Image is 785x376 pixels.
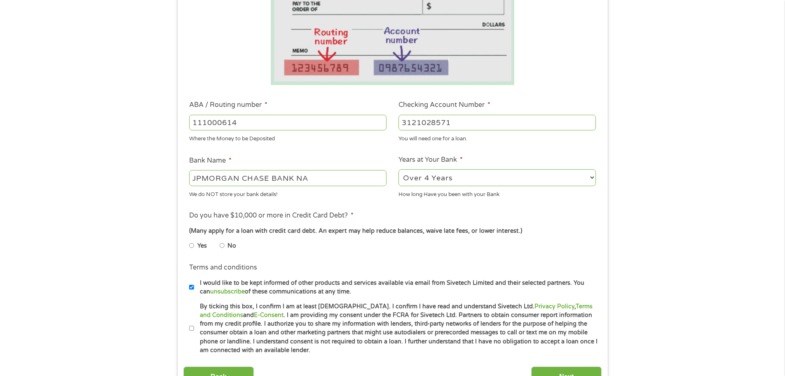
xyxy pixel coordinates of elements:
[398,115,596,130] input: 345634636
[189,101,267,109] label: ABA / Routing number
[194,279,598,296] label: I would like to be kept informed of other products and services available via email from Sivetech...
[189,263,257,272] label: Terms and conditions
[398,132,596,143] div: You will need one for a loan.
[189,187,387,199] div: We do NOT store your bank details!
[189,156,232,165] label: Bank Name
[398,187,596,199] div: How long Have you been with your Bank
[398,101,490,109] label: Checking Account Number
[534,303,574,310] a: Privacy Policy
[200,303,593,319] a: Terms and Conditions
[189,132,387,143] div: Where the Money to be Deposited
[189,227,595,236] div: (Many apply for a loan with credit card debt. An expert may help reduce balances, waive late fees...
[254,312,284,319] a: E-Consent
[210,288,245,295] a: unsubscribe
[197,241,207,251] label: Yes
[189,115,387,130] input: 263177916
[398,156,463,164] label: Years at Your Bank
[227,241,236,251] label: No
[194,302,598,355] label: By ticking this box, I confirm I am at least [DEMOGRAPHIC_DATA]. I confirm I have read and unders...
[189,211,354,220] label: Do you have $10,000 or more in Credit Card Debt?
